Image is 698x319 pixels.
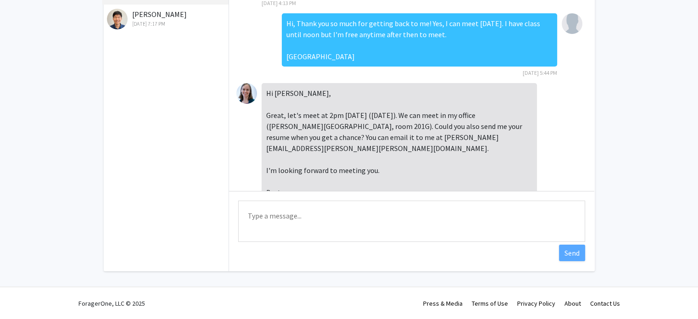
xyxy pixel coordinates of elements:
a: Terms of Use [472,299,508,308]
iframe: Chat [7,278,39,312]
span: [DATE] 5:44 PM [523,69,557,76]
img: Selina Tariq [562,13,582,34]
div: [PERSON_NAME] [107,9,227,28]
div: Hi [PERSON_NAME], Great, let's meet at 2pm [DATE] ([DATE]). We can meet in my office ([PERSON_NAM... [262,83,537,224]
div: [DATE] 7:17 PM [107,20,227,28]
button: Send [559,245,585,261]
a: About [564,299,581,308]
textarea: Message [238,201,585,242]
img: Joshua Jeong [107,9,128,29]
a: Contact Us [590,299,620,308]
a: Press & Media [423,299,463,308]
a: Privacy Policy [517,299,555,308]
div: Hi, Thank you so much for getting back to me! Yes, I can meet [DATE]. I have class until noon but... [282,13,557,67]
img: Wendy McKimpson [236,83,257,104]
